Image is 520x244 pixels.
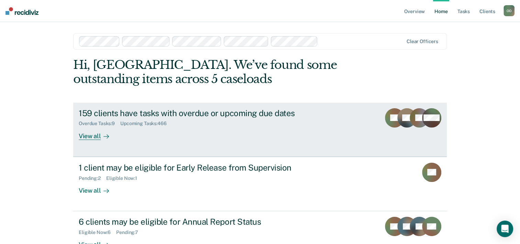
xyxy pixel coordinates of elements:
div: View all [79,181,117,194]
div: Clear officers [407,39,438,44]
img: Recidiviz [5,7,38,15]
div: Overdue Tasks : 9 [79,121,120,126]
div: Hi, [GEOGRAPHIC_DATA]. We’ve found some outstanding items across 5 caseloads [73,58,372,86]
button: OO [504,5,515,16]
div: Upcoming Tasks : 466 [120,121,172,126]
div: Eligible Now : 6 [79,230,116,235]
div: Pending : 2 [79,175,106,181]
div: 1 client may be eligible for Early Release from Supervision [79,163,320,173]
a: 159 clients have tasks with overdue or upcoming due datesOverdue Tasks:9Upcoming Tasks:466View all [73,103,447,157]
div: 159 clients have tasks with overdue or upcoming due dates [79,108,320,118]
div: Eligible Now : 1 [106,175,143,181]
a: 1 client may be eligible for Early Release from SupervisionPending:2Eligible Now:1View all [73,157,447,211]
div: 6 clients may be eligible for Annual Report Status [79,217,320,227]
div: View all [79,126,117,140]
div: Open Intercom Messenger [497,221,513,237]
div: Pending : 7 [116,230,144,235]
div: O O [504,5,515,16]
